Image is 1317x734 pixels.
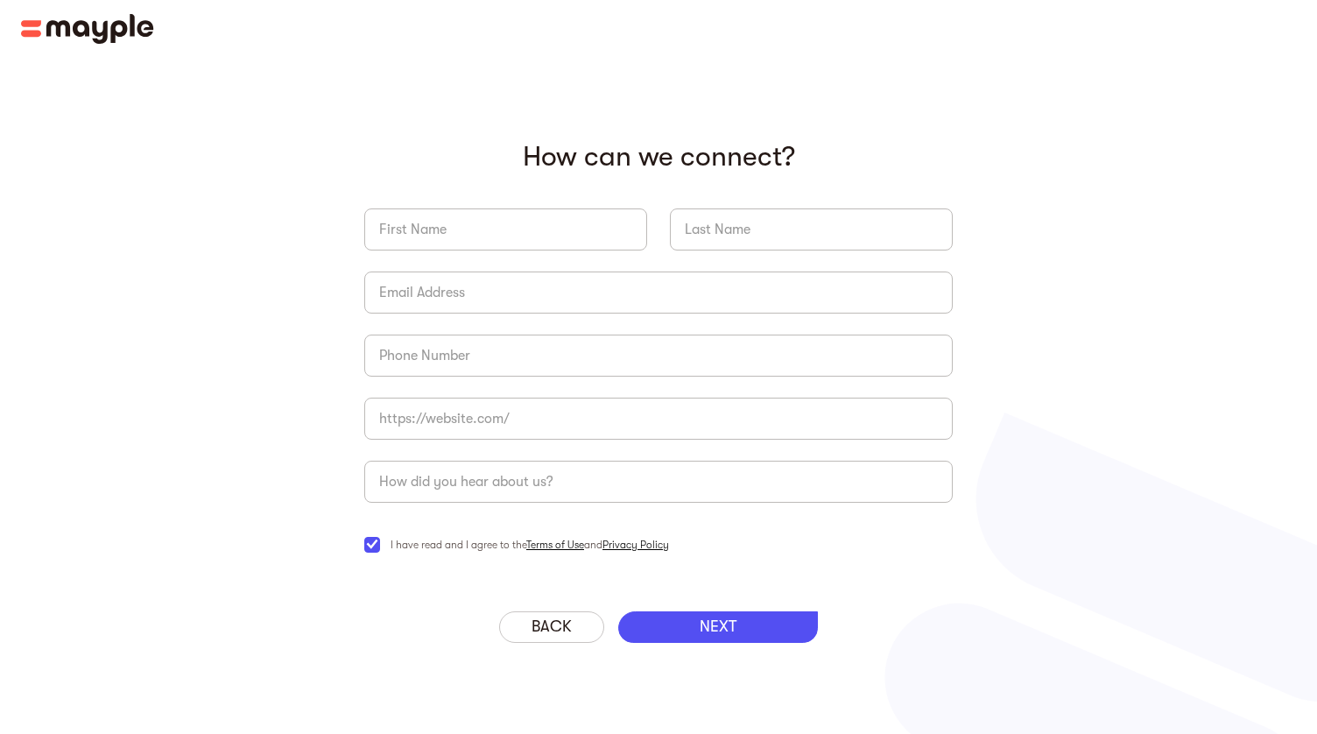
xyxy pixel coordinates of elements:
[391,534,669,555] span: I have read and I agree to the and
[532,618,572,637] p: Back
[364,461,953,503] input: How did you hear about us?
[364,335,953,377] input: Phone Number
[364,208,647,251] input: First Name
[364,398,953,440] input: https://website.com/
[670,208,953,251] input: Last Name
[700,618,736,637] p: NEXT
[364,272,953,314] input: Email Address
[526,539,584,551] a: Terms of Use
[21,14,154,44] img: Mayple logo
[364,140,953,173] p: How can we connect?
[364,140,953,590] form: briefForm
[602,539,669,551] a: Privacy Policy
